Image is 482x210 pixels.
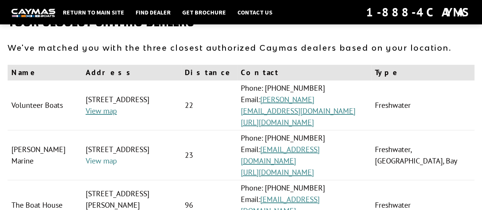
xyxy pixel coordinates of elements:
a: View map [86,156,117,166]
a: Return to main site [59,7,128,17]
td: [STREET_ADDRESS] [82,130,181,180]
a: [EMAIL_ADDRESS][DOMAIN_NAME] [241,144,320,166]
th: Name [8,65,82,80]
a: [PERSON_NAME][EMAIL_ADDRESS][DOMAIN_NAME] [241,95,355,116]
div: 1-888-4CAYMAS [366,4,471,21]
th: Type [371,65,474,80]
th: Distance [181,65,237,80]
td: Phone: [PHONE_NUMBER] Email: [237,130,371,180]
img: white-logo-c9c8dbefe5ff5ceceb0f0178aa75bf4bb51f6bca0971e226c86eb53dfe498488.png [11,9,55,17]
th: Contact [237,65,371,80]
td: Freshwater [371,80,474,130]
td: [PERSON_NAME] Marine [8,130,82,180]
td: Volunteer Boats [8,80,82,130]
a: [URL][DOMAIN_NAME] [241,167,314,177]
td: 23 [181,130,237,180]
a: View map [86,106,117,116]
td: Freshwater, [GEOGRAPHIC_DATA], Bay [371,130,474,180]
td: [STREET_ADDRESS] [82,80,181,130]
a: Contact Us [234,7,276,17]
th: Address [82,65,181,80]
a: [URL][DOMAIN_NAME] [241,117,314,127]
p: We've matched you with the three closest authorized Caymas dealers based on your location. [8,42,474,53]
td: Phone: [PHONE_NUMBER] Email: [237,80,371,130]
td: 22 [181,80,237,130]
a: Get Brochure [178,7,230,17]
a: Find Dealer [132,7,175,17]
